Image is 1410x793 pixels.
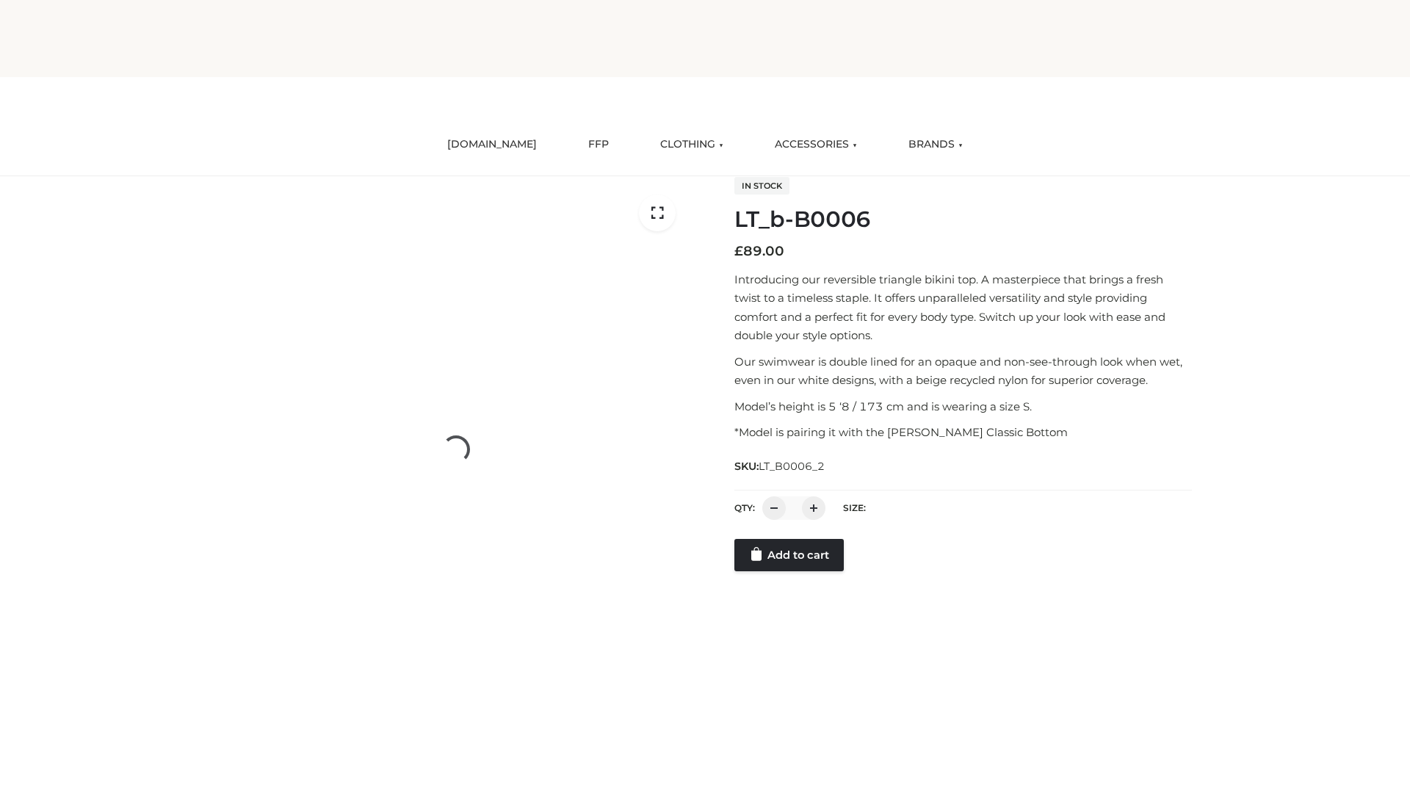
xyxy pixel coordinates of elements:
p: Model’s height is 5 ‘8 / 173 cm and is wearing a size S. [734,397,1192,416]
h1: LT_b-B0006 [734,206,1192,233]
a: ACCESSORIES [764,128,868,161]
label: Size: [843,502,866,513]
a: [DOMAIN_NAME] [436,128,548,161]
label: QTY: [734,502,755,513]
a: CLOTHING [649,128,734,161]
bdi: 89.00 [734,243,784,259]
span: In stock [734,177,789,195]
p: Introducing our reversible triangle bikini top. A masterpiece that brings a fresh twist to a time... [734,270,1192,345]
span: £ [734,243,743,259]
span: LT_B0006_2 [759,460,825,473]
a: BRANDS [897,128,974,161]
p: Our swimwear is double lined for an opaque and non-see-through look when wet, even in our white d... [734,352,1192,390]
a: Add to cart [734,539,844,571]
a: FFP [577,128,620,161]
p: *Model is pairing it with the [PERSON_NAME] Classic Bottom [734,423,1192,442]
span: SKU: [734,457,826,475]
